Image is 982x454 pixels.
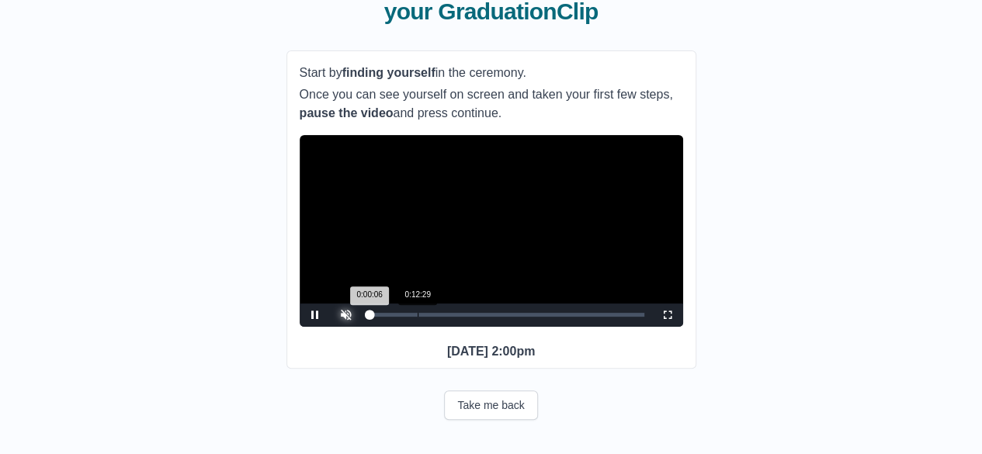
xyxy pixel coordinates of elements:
div: Video Player [300,135,683,327]
p: Once you can see yourself on screen and taken your first few steps, and press continue. [300,85,683,123]
b: pause the video [300,106,394,120]
div: Progress Bar [370,313,644,317]
button: Unmute [331,303,362,327]
p: [DATE] 2:00pm [300,342,683,361]
b: finding yourself [342,66,435,79]
button: Fullscreen [652,303,683,327]
p: Start by in the ceremony. [300,64,683,82]
button: Take me back [444,390,537,420]
button: Pause [300,303,331,327]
